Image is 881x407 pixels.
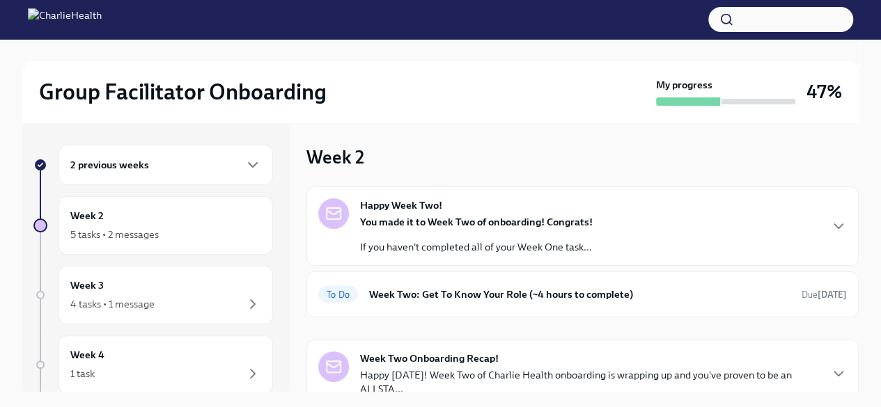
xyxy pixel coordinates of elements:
[33,266,273,324] a: Week 34 tasks • 1 message
[70,228,159,241] div: 5 tasks • 2 messages
[59,145,273,185] div: 2 previous weeks
[369,287,790,302] h6: Week Two: Get To Know Your Role (~4 hours to complete)
[360,216,593,228] strong: You made it to Week Two of onboarding! Congrats!
[318,289,358,300] span: To Do
[806,79,842,104] h3: 47%
[360,368,819,396] p: Happy [DATE]! Week Two of Charlie Health onboarding is wrapping up and you've proven to be an ALL...
[70,157,149,173] h6: 2 previous weeks
[318,283,847,305] a: To DoWeek Two: Get To Know Your Role (~4 hours to complete)Due[DATE]
[70,208,104,223] h6: Week 2
[70,367,95,381] div: 1 task
[33,196,273,255] a: Week 25 tasks • 2 messages
[818,289,847,300] strong: [DATE]
[70,297,155,311] div: 4 tasks • 1 message
[656,78,712,92] strong: My progress
[39,78,327,106] h2: Group Facilitator Onboarding
[802,288,847,301] span: September 29th, 2025 10:00
[70,278,104,293] h6: Week 3
[802,289,847,300] span: Due
[306,145,364,170] h3: Week 2
[28,8,102,31] img: CharlieHealth
[70,347,104,362] h6: Week 4
[33,335,273,394] a: Week 41 task
[360,240,593,254] p: If you haven't completed all of your Week One task...
[360,198,442,212] strong: Happy Week Two!
[360,351,499,365] strong: Week Two Onboarding Recap!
